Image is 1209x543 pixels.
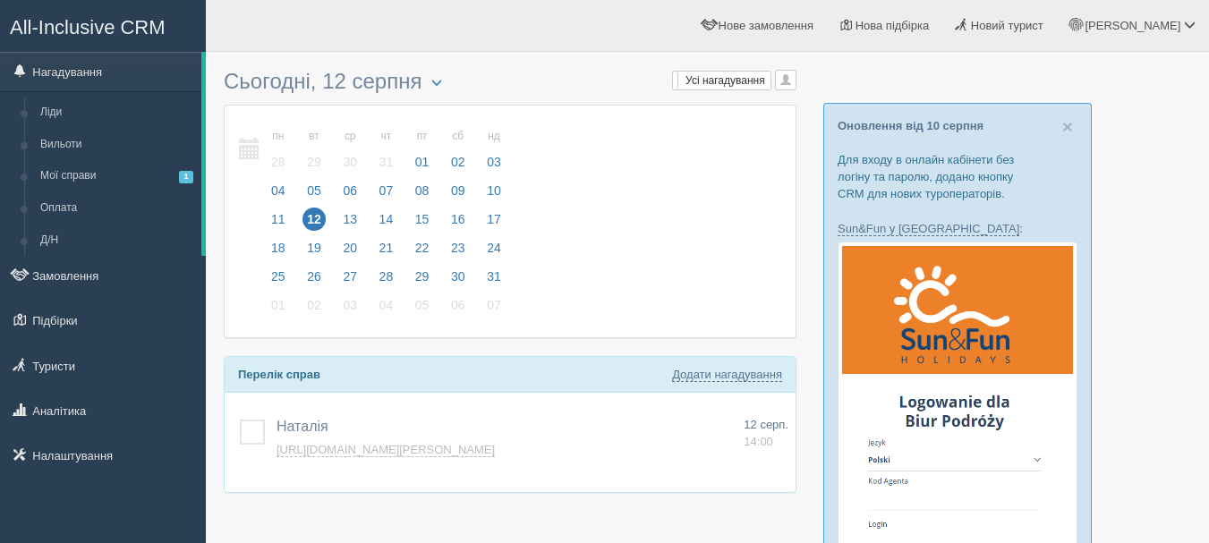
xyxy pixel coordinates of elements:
[1,1,205,50] a: All-Inclusive CRM
[238,368,320,381] b: Перелік справ
[32,160,201,192] a: Мої справи1
[297,267,331,295] a: 26
[267,129,290,144] small: пн
[261,181,295,209] a: 04
[370,119,404,181] a: чт 31
[375,179,398,202] span: 07
[447,150,470,174] span: 02
[333,209,367,238] a: 13
[370,238,404,267] a: 21
[411,208,434,231] span: 15
[411,236,434,259] span: 22
[744,435,773,448] span: 14:00
[838,119,983,132] a: Оновлення від 10 серпня
[297,181,331,209] a: 05
[261,119,295,181] a: пн 28
[838,222,1019,236] a: Sun&Fun у [GEOGRAPHIC_DATA]
[179,171,193,182] span: 1
[838,151,1077,202] p: Для входу в онлайн кабінети без логіну та паролю, додано кнопку CRM для нових туроператорів.
[375,208,398,231] span: 14
[482,265,506,288] span: 31
[441,209,475,238] a: 16
[482,293,506,317] span: 07
[1062,117,1073,136] button: Close
[338,179,362,202] span: 06
[477,209,507,238] a: 17
[302,179,326,202] span: 05
[333,267,367,295] a: 27
[482,179,506,202] span: 10
[277,419,328,434] span: Наталія
[685,74,765,87] span: Усі нагадування
[267,293,290,317] span: 01
[482,129,506,144] small: нд
[447,265,470,288] span: 30
[267,265,290,288] span: 25
[441,238,475,267] a: 23
[297,295,331,324] a: 02
[302,293,326,317] span: 02
[370,181,404,209] a: 07
[10,16,166,38] span: All-Inclusive CRM
[447,179,470,202] span: 09
[441,267,475,295] a: 30
[338,150,362,174] span: 30
[297,238,331,267] a: 19
[338,236,362,259] span: 20
[267,150,290,174] span: 28
[375,236,398,259] span: 21
[477,181,507,209] a: 10
[302,208,326,231] span: 12
[971,19,1043,32] span: Новий турист
[370,267,404,295] a: 28
[441,119,475,181] a: сб 02
[338,293,362,317] span: 03
[375,129,398,144] small: чт
[1085,19,1180,32] span: [PERSON_NAME]
[405,181,439,209] a: 08
[405,209,439,238] a: 15
[405,267,439,295] a: 29
[267,236,290,259] span: 18
[744,418,788,431] span: 12 серп.
[482,150,506,174] span: 03
[838,220,1077,237] p: :
[441,295,475,324] a: 06
[32,97,201,129] a: Ліди
[302,129,326,144] small: вт
[405,119,439,181] a: пт 01
[744,417,788,450] a: 12 серп. 14:00
[411,150,434,174] span: 01
[447,129,470,144] small: сб
[338,265,362,288] span: 27
[267,179,290,202] span: 04
[1062,116,1073,137] span: ×
[375,265,398,288] span: 28
[338,129,362,144] small: ср
[333,238,367,267] a: 20
[32,225,201,257] a: Д/Н
[447,236,470,259] span: 23
[333,181,367,209] a: 06
[302,150,326,174] span: 29
[261,295,295,324] a: 01
[32,129,201,161] a: Вильоти
[672,368,782,382] a: Додати нагадування
[333,119,367,181] a: ср 30
[447,208,470,231] span: 16
[477,238,507,267] a: 24
[856,19,930,32] span: Нова підбірка
[370,209,404,238] a: 14
[411,129,434,144] small: пт
[477,119,507,181] a: нд 03
[405,295,439,324] a: 05
[224,70,796,96] h3: Сьогодні, 12 серпня
[447,293,470,317] span: 06
[370,295,404,324] a: 04
[267,208,290,231] span: 11
[338,208,362,231] span: 13
[375,293,398,317] span: 04
[261,267,295,295] a: 25
[333,295,367,324] a: 03
[405,238,439,267] a: 22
